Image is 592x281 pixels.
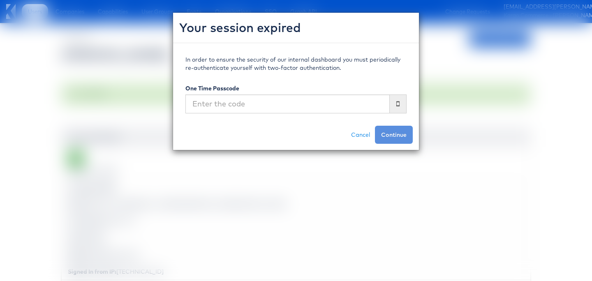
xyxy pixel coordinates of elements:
a: Cancel [346,126,375,144]
label: One Time Passcode [185,84,239,92]
h2: Your session expired [179,19,413,37]
p: In order to ensure the security of our internal dashboard you must periodically re-authenticate y... [185,55,407,72]
input: Enter the code [185,94,390,113]
button: Continue [375,126,413,144]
